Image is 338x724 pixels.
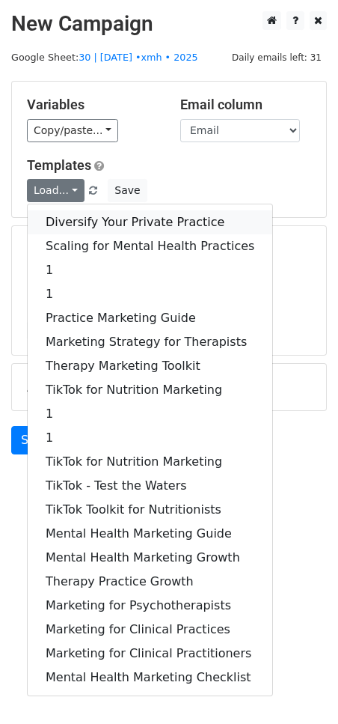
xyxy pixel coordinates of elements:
[27,157,91,173] a: Templates
[79,52,197,63] a: 30 | [DATE] •xmh • 2025
[27,97,158,113] h5: Variables
[28,330,272,354] a: Marketing Strategy for Therapists
[28,474,272,498] a: TikTok - Test the Waters
[28,306,272,330] a: Practice Marketing Guide
[28,594,272,618] a: Marketing for Psychotherapists
[27,119,118,142] a: Copy/paste...
[108,179,147,202] button: Save
[180,97,311,113] h5: Email column
[28,450,272,474] a: TikTok for Nutrition Marketing
[28,666,272,690] a: Mental Health Marketing Checklist
[28,378,272,402] a: TikTok for Nutrition Marketing
[27,179,84,202] a: Load...
[28,282,272,306] a: 1
[227,52,327,63] a: Daily emails left: 31
[28,498,272,522] a: TikTok Toolkit for Nutritionists
[11,426,61,454] a: Send
[28,642,272,666] a: Marketing for Clinical Practitioners
[28,618,272,642] a: Marketing for Clinical Practices
[28,234,272,258] a: Scaling for Mental Health Practices
[28,426,272,450] a: 1
[28,402,272,426] a: 1
[28,570,272,594] a: Therapy Practice Growth
[263,652,338,724] iframe: Chat Widget
[28,522,272,546] a: Mental Health Marketing Guide
[11,11,327,37] h2: New Campaign
[28,354,272,378] a: Therapy Marketing Toolkit
[11,52,198,63] small: Google Sheet:
[28,258,272,282] a: 1
[28,546,272,570] a: Mental Health Marketing Growth
[227,49,327,66] span: Daily emails left: 31
[28,210,272,234] a: Diversify Your Private Practice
